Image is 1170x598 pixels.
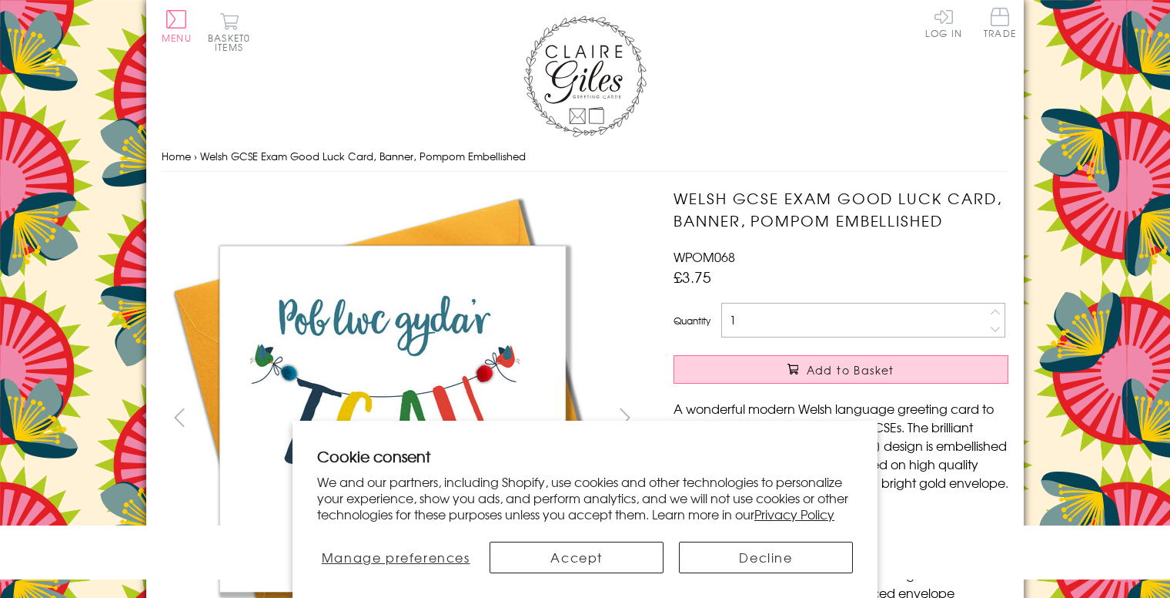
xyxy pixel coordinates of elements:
[317,542,474,573] button: Manage preferences
[162,400,196,435] button: prev
[490,542,664,573] button: Accept
[322,548,470,566] span: Manage preferences
[643,187,1105,598] img: Welsh GCSE Exam Good Luck Card, Banner, Pompom Embellished
[754,505,834,523] a: Privacy Policy
[162,149,191,163] a: Home
[925,8,962,38] a: Log In
[674,355,1008,384] button: Add to Basket
[317,445,853,467] h2: Cookie consent
[674,187,1008,232] h1: Welsh GCSE Exam Good Luck Card, Banner, Pompom Embellished
[162,10,192,42] button: Menu
[674,266,711,287] span: £3.75
[984,8,1016,38] span: Trade
[984,8,1016,41] a: Trade
[162,31,192,45] span: Menu
[208,12,250,52] button: Basket0 items
[674,314,710,328] label: Quantity
[679,542,853,573] button: Decline
[807,362,894,378] span: Add to Basket
[523,15,647,137] img: Claire Giles Greetings Cards
[162,141,1008,173] nav: breadcrumbs
[194,149,197,163] span: ›
[608,400,643,435] button: next
[200,149,526,163] span: Welsh GCSE Exam Good Luck Card, Banner, Pompom Embellished
[317,474,853,522] p: We and our partners, including Shopify, use cookies and other technologies to personalize your ex...
[674,399,1008,492] p: A wonderful modern Welsh language greeting card to wish someone good luck in their GCSEs. The bri...
[215,31,250,54] span: 0 items
[674,247,735,266] span: WPOM068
